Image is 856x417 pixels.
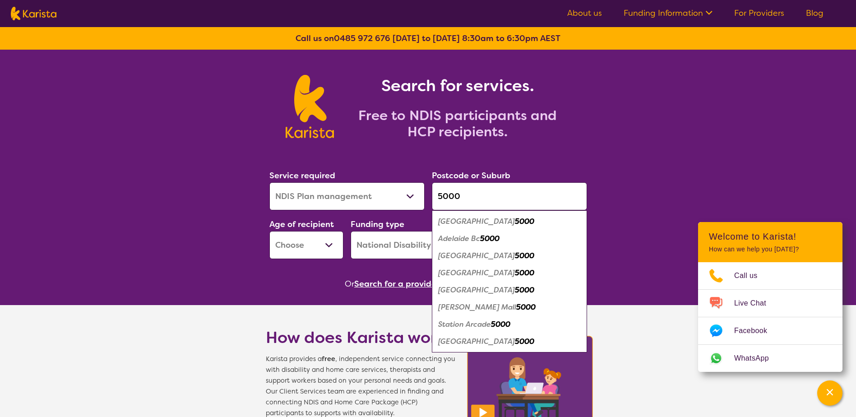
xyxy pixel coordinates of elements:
em: [GEOGRAPHIC_DATA] [438,251,515,260]
a: Web link opens in a new tab. [698,345,842,372]
a: 0485 972 676 [334,33,390,44]
span: Or [345,277,354,291]
em: 5000 [480,234,500,243]
em: [GEOGRAPHIC_DATA] [438,285,515,295]
input: Type [432,182,587,210]
em: 5000 [516,302,536,312]
span: WhatsApp [734,352,780,365]
h2: Welcome to Karista! [709,231,832,242]
em: Station Arcade [438,320,491,329]
em: 5000 [515,251,534,260]
h1: How does Karista work? [266,327,455,348]
a: Funding Information [624,8,713,19]
em: 5000 [515,285,534,295]
label: Funding type [351,219,404,230]
label: Postcode or Suburb [432,170,510,181]
a: Blog [806,8,824,19]
button: Search for a provider to leave a review [354,277,511,291]
label: Service required [269,170,335,181]
label: Age of recipient [269,219,334,230]
em: Adelaide Bc [438,234,480,243]
div: Adelaide Bc 5000 [436,230,583,247]
b: Call us on [DATE] to [DATE] 8:30am to 6:30pm AEST [296,33,560,44]
div: Sturt Street 5000 [436,333,583,350]
span: Call us [734,269,768,283]
em: [PERSON_NAME] Mall [438,302,516,312]
div: Station Arcade 5000 [436,316,583,333]
img: Karista logo [286,75,334,138]
a: For Providers [734,8,784,19]
em: 5000 [515,337,534,346]
div: City West Campus 5000 [436,247,583,264]
img: Karista logo [11,7,56,20]
h1: Search for services. [345,75,570,97]
ul: Choose channel [698,262,842,372]
em: [GEOGRAPHIC_DATA] [438,268,515,278]
p: How can we help you [DATE]? [709,246,832,253]
span: Facebook [734,324,778,338]
em: [GEOGRAPHIC_DATA] [438,337,515,346]
em: 5000 [515,268,534,278]
div: Halifax Street 5000 [436,264,583,282]
div: Hutt Street 5000 [436,282,583,299]
b: free [322,355,335,363]
div: Rundle Mall 5000 [436,299,583,316]
div: Adelaide 5000 [436,213,583,230]
a: About us [567,8,602,19]
span: Live Chat [734,297,777,310]
em: 5000 [515,217,534,226]
em: [GEOGRAPHIC_DATA] [438,217,515,226]
div: Channel Menu [698,222,842,372]
h2: Free to NDIS participants and HCP recipients. [345,107,570,140]
em: 5000 [491,320,510,329]
button: Channel Menu [817,380,842,406]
